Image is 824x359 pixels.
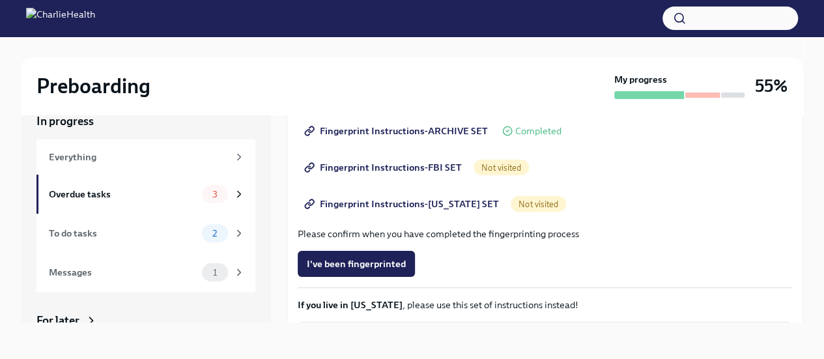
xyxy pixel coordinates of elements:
a: Everything [36,139,255,175]
a: Fingerprint Instructions-FBI SET [298,154,471,180]
a: Messages1 [36,253,255,292]
span: Fingerprint Instructions-[US_STATE] SET [307,197,499,210]
strong: If you live in [US_STATE] [298,299,403,311]
span: Fingerprint Instructions-ARCHIVE SET [307,124,488,137]
div: Everything [49,150,228,164]
p: Please confirm when you have completed the fingerprinting process [298,227,792,240]
h2: Preboarding [36,73,150,99]
div: For later [36,313,79,328]
img: CharlieHealth [26,8,95,29]
span: 3 [205,190,225,199]
a: In progress [36,113,255,129]
button: I've been fingerprinted [298,251,415,277]
p: , please use this set of instructions instead! [298,298,792,311]
a: Fingerprint Instructions-[US_STATE] SET [298,191,508,217]
span: 2 [205,229,225,238]
span: Not visited [474,163,529,173]
span: 1 [205,268,225,278]
span: I've been fingerprinted [307,257,406,270]
div: To do tasks [49,226,197,240]
a: To do tasks2 [36,214,255,253]
div: Messages [49,265,197,280]
a: For later [36,313,255,328]
div: Overdue tasks [49,187,197,201]
span: Completed [515,126,561,136]
span: Fingerprint Instructions-FBI SET [307,161,462,174]
a: Fingerprint Instructions-ARCHIVE SET [298,118,497,144]
span: Not visited [511,199,566,209]
h3: 55% [755,74,788,98]
strong: My progress [614,73,667,86]
a: Overdue tasks3 [36,175,255,214]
